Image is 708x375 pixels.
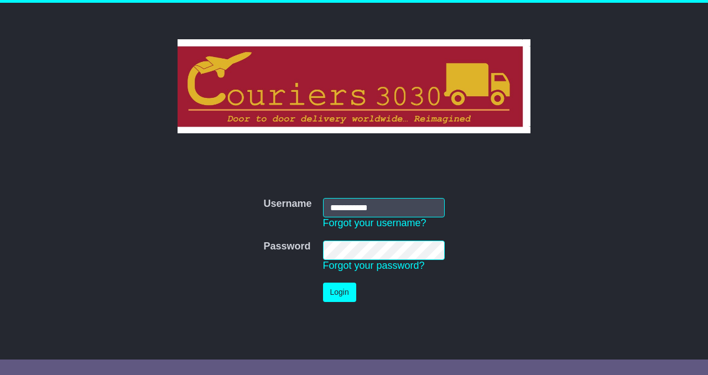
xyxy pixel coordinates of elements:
a: Forgot your password? [323,260,425,271]
img: Couriers 3030 [178,39,531,133]
button: Login [323,283,356,302]
label: Password [263,241,310,253]
a: Forgot your username? [323,217,426,228]
label: Username [263,198,311,210]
